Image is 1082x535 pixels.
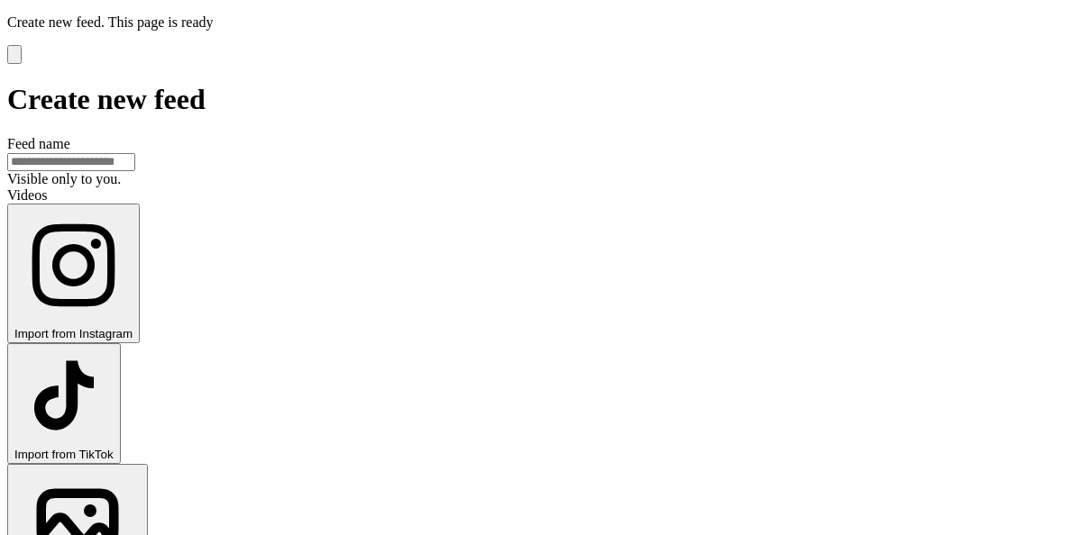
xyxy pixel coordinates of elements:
[7,14,1075,31] p: Create new feed. This page is ready
[14,327,133,340] span: Import from Instagram
[7,187,47,203] span: Videos
[7,343,121,464] button: Import from TikTok
[14,448,114,461] span: Import from TikTok
[7,171,121,186] span: Visible only to you.
[7,136,70,151] span: Feed name
[7,83,206,115] span: Create new feed
[7,204,140,343] button: Import from Instagram
[7,45,22,64] button: Settings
